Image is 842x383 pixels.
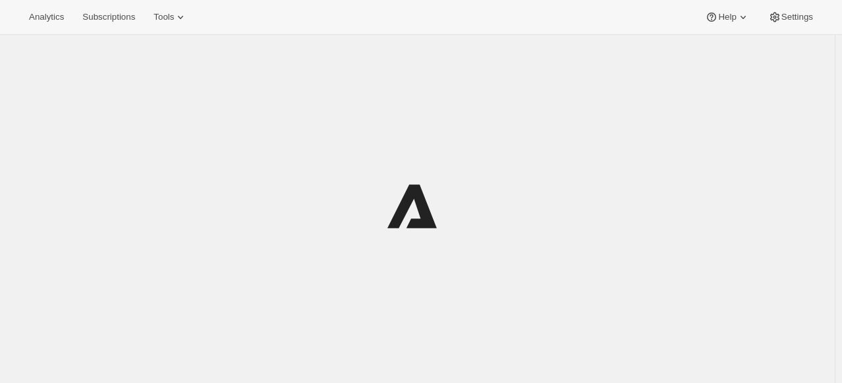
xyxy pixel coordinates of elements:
span: Analytics [29,12,64,22]
span: Help [718,12,736,22]
button: Tools [146,8,195,26]
button: Analytics [21,8,72,26]
span: Subscriptions [82,12,135,22]
span: Tools [154,12,174,22]
button: Subscriptions [74,8,143,26]
button: Settings [760,8,821,26]
span: Settings [781,12,813,22]
button: Help [697,8,757,26]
